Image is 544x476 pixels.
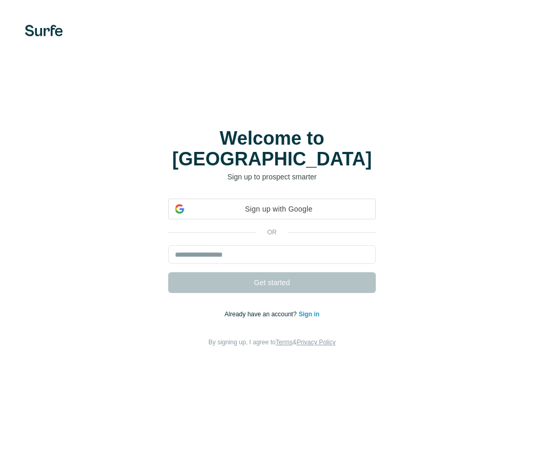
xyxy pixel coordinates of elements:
div: Sign up with Google [168,199,376,219]
p: or [255,228,289,237]
img: Surfe's logo [25,25,63,36]
h1: Welcome to [GEOGRAPHIC_DATA] [168,128,376,170]
span: By signing up, I agree to & [209,339,336,346]
span: Already have an account? [225,311,299,318]
a: Sign in [298,311,319,318]
p: Sign up to prospect smarter [168,172,376,182]
span: Sign up with Google [188,204,369,215]
a: Privacy Policy [297,339,336,346]
a: Terms [276,339,293,346]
